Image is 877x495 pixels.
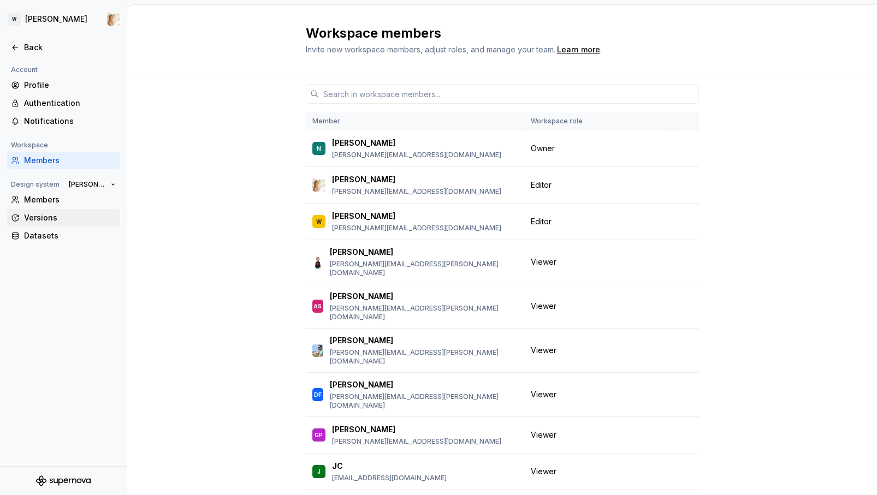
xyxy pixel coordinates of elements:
[7,76,120,94] a: Profile
[313,301,322,312] div: AS
[36,475,91,486] svg: Supernova Logo
[317,143,321,154] div: N
[312,255,323,269] img: Adam
[330,260,518,277] p: [PERSON_NAME][EMAIL_ADDRESS][PERSON_NAME][DOMAIN_NAME]
[24,80,116,91] div: Profile
[7,227,120,244] a: Datasets
[24,212,116,223] div: Versions
[2,7,125,31] button: W[PERSON_NAME]Marisa Recuenco
[7,152,120,169] a: Members
[24,194,116,205] div: Members
[332,474,447,482] p: [EMAIL_ADDRESS][DOMAIN_NAME]
[24,42,116,53] div: Back
[531,430,556,440] span: Viewer
[330,392,518,410] p: [PERSON_NAME][EMAIL_ADDRESS][PERSON_NAME][DOMAIN_NAME]
[531,389,556,400] span: Viewer
[330,348,518,366] p: [PERSON_NAME][EMAIL_ADDRESS][PERSON_NAME][DOMAIN_NAME]
[7,209,120,226] a: Versions
[531,345,556,356] span: Viewer
[7,178,64,191] div: Design system
[555,46,602,54] span: .
[330,304,518,321] p: [PERSON_NAME][EMAIL_ADDRESS][PERSON_NAME][DOMAIN_NAME]
[24,98,116,109] div: Authentication
[531,301,556,312] span: Viewer
[7,191,120,208] a: Members
[330,379,393,390] p: [PERSON_NAME]
[531,180,552,190] span: Editor
[330,247,393,258] p: [PERSON_NAME]
[330,291,393,302] p: [PERSON_NAME]
[332,437,501,446] p: [PERSON_NAME][EMAIL_ADDRESS][DOMAIN_NAME]
[7,39,120,56] a: Back
[8,13,21,26] div: W
[312,344,323,357] img: Daniel G
[314,389,322,400] div: DF
[330,335,393,346] p: [PERSON_NAME]
[316,216,322,227] div: W
[317,466,321,477] div: J
[24,155,116,166] div: Members
[332,174,395,185] p: [PERSON_NAME]
[332,138,395,148] p: [PERSON_NAME]
[332,211,395,222] p: [PERSON_NAME]
[319,84,699,104] input: Search in workspace members...
[25,14,87,25] div: [PERSON_NAME]
[524,112,671,130] th: Workspace role
[312,178,325,192] img: Marisa Recuenco
[557,44,600,55] a: Learn more
[24,116,116,127] div: Notifications
[332,224,501,232] p: [PERSON_NAME][EMAIL_ADDRESS][DOMAIN_NAME]
[306,25,686,42] h2: Workspace members
[7,112,120,130] a: Notifications
[315,430,323,440] div: GP
[531,466,556,477] span: Viewer
[531,216,552,227] span: Editor
[107,13,120,26] img: Marisa Recuenco
[332,187,501,196] p: [PERSON_NAME][EMAIL_ADDRESS][DOMAIN_NAME]
[7,63,42,76] div: Account
[24,230,116,241] div: Datasets
[332,151,501,159] p: [PERSON_NAME][EMAIL_ADDRESS][DOMAIN_NAME]
[306,45,555,54] span: Invite new workspace members, adjust roles, and manage your team.
[332,424,395,435] p: [PERSON_NAME]
[332,461,343,472] p: JC
[7,139,52,152] div: Workspace
[531,257,556,267] span: Viewer
[531,143,555,154] span: Owner
[7,94,120,112] a: Authentication
[69,180,106,189] span: [PERSON_NAME]
[306,112,524,130] th: Member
